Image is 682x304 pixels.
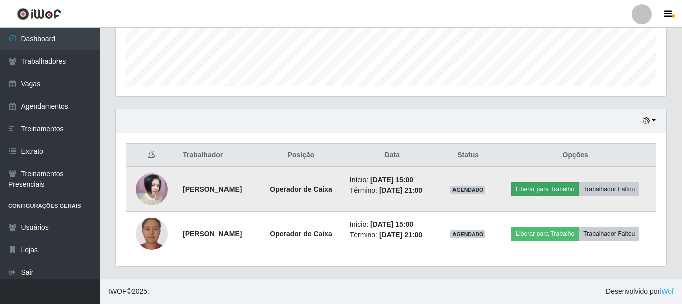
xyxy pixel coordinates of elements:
th: Opções [495,144,656,167]
button: Liberar para Trabalho [511,182,579,196]
strong: Operador de Caixa [270,185,332,193]
th: Data [344,144,441,167]
li: Término: [350,185,435,196]
li: Início: [350,219,435,230]
img: CoreUI Logo [17,8,61,20]
th: Posição [258,144,343,167]
li: Início: [350,175,435,185]
time: [DATE] 15:00 [370,176,413,184]
strong: [PERSON_NAME] [183,185,242,193]
span: AGENDADO [450,230,486,238]
span: © 2025 . [108,286,149,297]
span: Desenvolvido por [606,286,674,297]
span: IWOF [108,287,127,295]
strong: Operador de Caixa [270,230,332,238]
img: 1747442634069.jpeg [136,173,168,205]
button: Trabalhador Faltou [579,227,639,241]
img: 1749397682439.jpeg [136,218,168,250]
button: Liberar para Trabalho [511,227,579,241]
li: Término: [350,230,435,240]
time: [DATE] 21:00 [379,231,422,239]
th: Trabalhador [177,144,258,167]
time: [DATE] 15:00 [370,220,413,228]
th: Status [441,144,495,167]
span: AGENDADO [450,186,486,194]
button: Trabalhador Faltou [579,182,639,196]
strong: [PERSON_NAME] [183,230,242,238]
a: iWof [660,287,674,295]
time: [DATE] 21:00 [379,186,422,194]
